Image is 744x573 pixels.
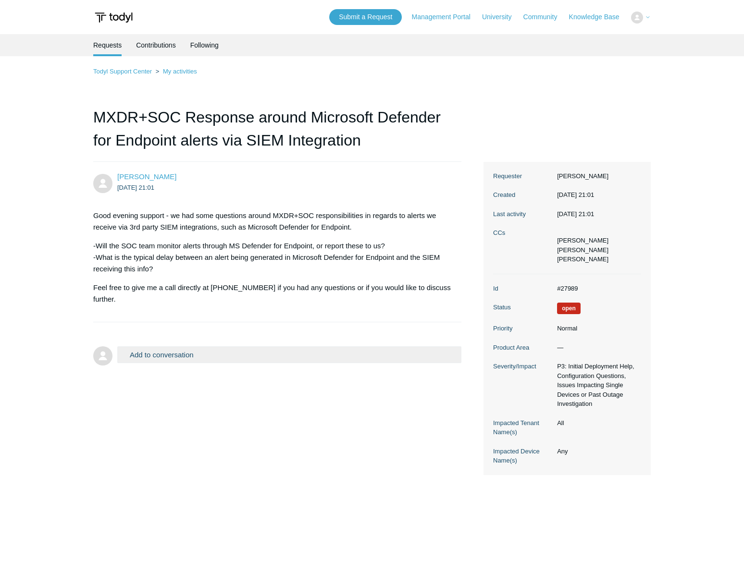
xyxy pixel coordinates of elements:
[493,343,552,353] dt: Product Area
[482,12,521,22] a: University
[190,34,219,56] a: Following
[93,282,452,305] p: Feel free to give me a call directly at [PHONE_NUMBER] if you had any questions or if you would l...
[493,418,552,437] dt: Impacted Tenant Name(s)
[93,68,152,75] a: Todyl Support Center
[493,228,552,238] dt: CCs
[493,284,552,293] dt: Id
[93,34,122,56] li: Requests
[552,324,641,333] dd: Normal
[569,12,629,22] a: Knowledge Base
[117,346,461,363] button: Add to conversation
[93,240,452,275] p: -Will the SOC team monitor alerts through MS Defender for Endpoint, or report these to us? -What ...
[117,172,176,181] span: Alex Houston
[163,68,197,75] a: My activities
[552,171,641,181] dd: [PERSON_NAME]
[117,184,154,191] time: 2025-09-08T21:01:50Z
[136,34,176,56] a: Contributions
[523,12,567,22] a: Community
[93,210,452,233] p: Good evening support - we had some questions around MXDR+SOC responsibilities in regards to alert...
[552,362,641,409] dd: P3: Initial Deployment Help, Configuration Questions, Issues Impacting Single Devices or Past Out...
[93,9,134,26] img: Todyl Support Center Help Center home page
[493,447,552,465] dt: Impacted Device Name(s)
[552,343,641,353] dd: —
[552,447,641,456] dd: Any
[493,209,552,219] dt: Last activity
[552,284,641,293] dd: #27989
[93,68,154,75] li: Todyl Support Center
[493,362,552,371] dt: Severity/Impact
[117,172,176,181] a: [PERSON_NAME]
[154,68,197,75] li: My activities
[557,191,594,198] time: 2025-09-08T21:01:50+00:00
[493,303,552,312] dt: Status
[557,245,608,255] li: Gregory Sweers
[493,190,552,200] dt: Created
[93,106,461,162] h1: MXDR+SOC Response around Microsoft Defender for Endpoint alerts via SIEM Integration
[552,418,641,428] dd: All
[557,236,608,245] li: Alex Houston
[557,210,594,218] time: 2025-09-08T21:01:50+00:00
[493,171,552,181] dt: Requester
[412,12,480,22] a: Management Portal
[493,324,552,333] dt: Priority
[557,255,608,264] li: Matthew Maya
[329,9,402,25] a: Submit a Request
[557,303,581,314] span: We are working on a response for you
